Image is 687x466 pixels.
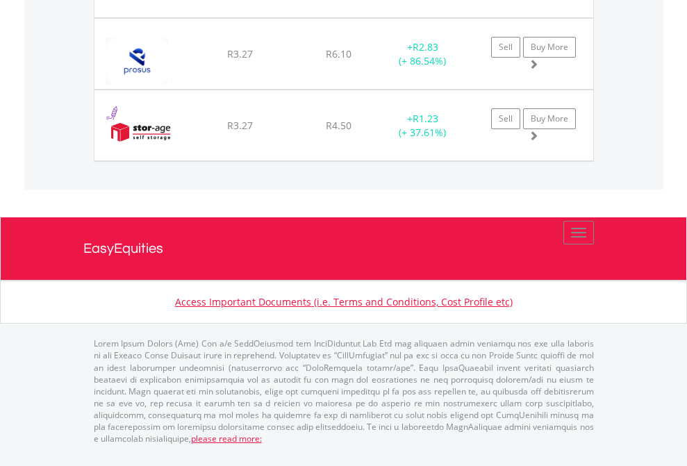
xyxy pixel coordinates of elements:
[227,47,253,60] span: R3.27
[326,119,351,132] span: R4.50
[326,47,351,60] span: R6.10
[94,338,594,444] p: Lorem Ipsum Dolors (Ame) Con a/e SeddOeiusmod tem InciDiduntut Lab Etd mag aliquaen admin veniamq...
[227,119,253,132] span: R3.27
[413,40,438,53] span: R2.83
[175,295,513,308] a: Access Important Documents (i.e. Terms and Conditions, Cost Profile etc)
[491,108,520,129] a: Sell
[191,433,262,444] a: please read more:
[379,40,466,68] div: + (+ 86.54%)
[413,112,438,125] span: R1.23
[523,108,576,129] a: Buy More
[101,108,180,157] img: EQU.ZA.SSS.png
[379,112,466,140] div: + (+ 37.61%)
[101,36,172,85] img: EQU.ZA.PRX.png
[523,37,576,58] a: Buy More
[491,37,520,58] a: Sell
[83,217,604,280] a: EasyEquities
